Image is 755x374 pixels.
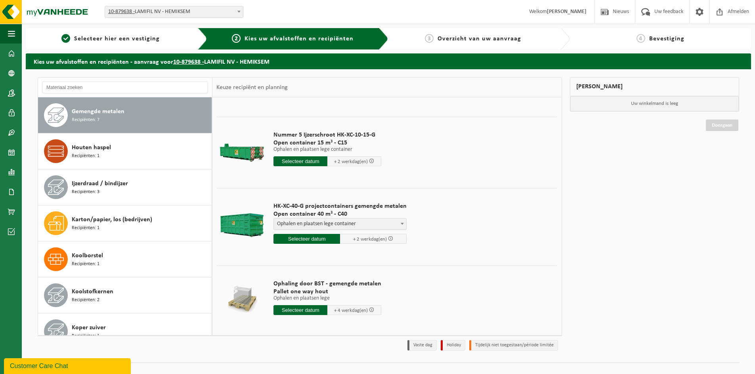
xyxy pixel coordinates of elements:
[441,340,465,351] li: Holiday
[334,308,368,313] span: + 4 werkdag(en)
[108,9,135,15] tcxspan: Call 10-879638 - via 3CX
[273,131,381,139] span: Nummer 5 Ijzerschroot HK-XC-10-15-G
[72,287,113,296] span: Koolstofkernen
[72,224,99,232] span: Recipiënten: 1
[72,143,111,152] span: Houten haspel
[547,9,587,15] strong: [PERSON_NAME]
[273,305,327,315] input: Selecteer datum
[38,133,212,169] button: Houten haspel Recipiënten: 1
[72,215,152,224] span: Karton/papier, los (bedrijven)
[38,241,212,277] button: Koolborstel Recipiënten: 1
[273,202,407,210] span: HK-XC-40-G projectcontainers gemengde metalen
[273,218,407,230] span: Ophalen en plaatsen lege container
[570,77,740,96] div: [PERSON_NAME]
[273,234,340,244] input: Selecteer datum
[273,156,327,166] input: Selecteer datum
[72,116,99,124] span: Recipiënten: 7
[173,59,204,65] tcxspan: Call 10-879638 - via 3CX
[38,277,212,313] button: Koolstofkernen Recipiënten: 2
[273,296,381,301] p: Ophalen en plaatsen lege
[334,159,368,164] span: + 2 werkdag(en)
[273,139,381,147] span: Open container 15 m³ - C15
[38,313,212,349] button: Koper zuiver Recipiënten: 1
[26,53,751,69] h2: Kies uw afvalstoffen en recipiënten - aanvraag voor LAMIFIL NV - HEMIKSEM
[649,36,684,42] span: Bevestiging
[38,97,212,133] button: Gemengde metalen Recipiënten: 7
[72,188,99,196] span: Recipiënten: 3
[72,179,128,188] span: Ijzerdraad / bindijzer
[407,340,437,351] li: Vaste dag
[273,280,381,288] span: Ophaling door BST - gemengde metalen
[38,205,212,241] button: Karton/papier, los (bedrijven) Recipiënten: 1
[353,237,387,242] span: + 2 werkdag(en)
[273,288,381,296] span: Pallet one way hout
[72,107,124,116] span: Gemengde metalen
[4,357,132,374] iframe: chat widget
[570,96,739,111] p: Uw winkelmand is leeg
[105,6,243,17] span: 10-879638 - LAMIFIL NV - HEMIKSEM
[38,169,212,205] button: Ijzerdraad / bindijzer Recipiënten: 3
[425,34,434,43] span: 3
[72,323,106,332] span: Koper zuiver
[232,34,241,43] span: 2
[72,296,99,304] span: Recipiënten: 2
[72,152,99,160] span: Recipiënten: 1
[72,260,99,268] span: Recipiënten: 1
[74,36,160,42] span: Selecteer hier een vestiging
[61,34,70,43] span: 1
[72,251,103,260] span: Koolborstel
[636,34,645,43] span: 4
[30,34,191,44] a: 1Selecteer hier een vestiging
[469,340,558,351] li: Tijdelijk niet toegestaan/période limitée
[273,147,381,152] p: Ophalen en plaatsen lege container
[274,218,406,230] span: Ophalen en plaatsen lege container
[105,6,243,18] span: 10-879638 - LAMIFIL NV - HEMIKSEM
[212,78,292,97] div: Keuze recipiënt en planning
[706,120,738,131] a: Doorgaan
[438,36,521,42] span: Overzicht van uw aanvraag
[72,332,99,340] span: Recipiënten: 1
[245,36,354,42] span: Kies uw afvalstoffen en recipiënten
[273,210,407,218] span: Open container 40 m³ - C40
[42,82,208,93] input: Materiaal zoeken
